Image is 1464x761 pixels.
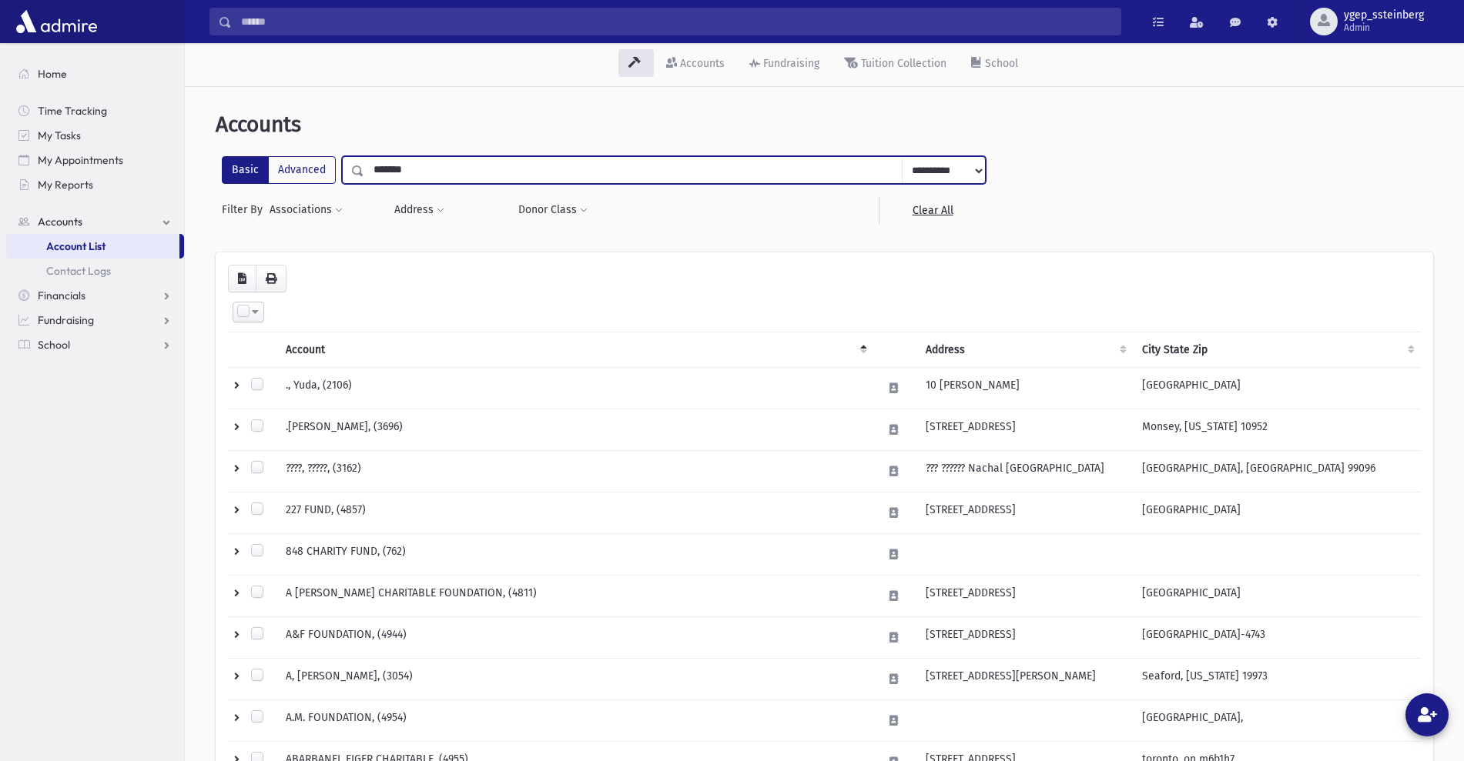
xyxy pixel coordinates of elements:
[1133,368,1421,409] td: [GEOGRAPHIC_DATA]
[228,265,256,292] button: CSV
[1133,700,1421,742] td: [GEOGRAPHIC_DATA],
[38,153,123,167] span: My Appointments
[982,57,1018,70] div: School
[6,62,184,86] a: Home
[38,313,94,327] span: Fundraising
[1133,409,1421,451] td: Monsey, [US_STATE] 10952
[38,104,107,118] span: Time Tracking
[1133,576,1421,617] td: [GEOGRAPHIC_DATA]
[916,409,1133,451] td: [STREET_ADDRESS]
[38,178,93,192] span: My Reports
[276,659,873,700] td: A, [PERSON_NAME], (3054)
[6,148,184,172] a: My Appointments
[276,700,873,742] td: A.M. FOUNDATION, (4954)
[916,332,1133,368] th: Address : activate to sort column ascending
[6,283,184,308] a: Financials
[858,57,946,70] div: Tuition Collection
[269,196,343,224] button: Associations
[6,172,184,197] a: My Reports
[737,43,832,86] a: Fundraising
[916,659,1133,700] td: [STREET_ADDRESS][PERSON_NAME]
[46,264,111,278] span: Contact Logs
[6,209,184,234] a: Accounts
[1133,451,1421,492] td: [GEOGRAPHIC_DATA], [GEOGRAPHIC_DATA] 99096
[879,196,986,224] a: Clear All
[276,368,873,409] td: ., Yuda, (2106)
[959,43,1030,86] a: School
[222,202,269,218] span: Filter By
[6,123,184,148] a: My Tasks
[256,265,286,292] button: Print
[276,451,873,492] td: ????, ?????, (3162)
[232,8,1121,35] input: Search
[916,368,1133,409] td: 10 [PERSON_NAME]
[916,576,1133,617] td: [STREET_ADDRESS]
[6,259,184,283] a: Contact Logs
[1133,617,1421,659] td: [GEOGRAPHIC_DATA]-4743
[276,332,873,368] th: Account: activate to sort column descending
[276,617,873,659] td: A&F FOUNDATION, (4944)
[222,156,336,184] div: FilterModes
[276,534,873,576] td: 848 CHARITY FUND, (762)
[38,67,67,81] span: Home
[518,196,588,224] button: Donor Class
[1133,492,1421,534] td: [GEOGRAPHIC_DATA]
[832,43,959,86] a: Tuition Collection
[38,129,81,142] span: My Tasks
[38,215,82,229] span: Accounts
[216,112,301,137] span: Accounts
[6,308,184,332] a: Fundraising
[916,492,1133,534] td: [STREET_ADDRESS]
[222,156,269,184] label: Basic
[916,451,1133,492] td: ??? ?????? Nachal [GEOGRAPHIC_DATA]
[1133,659,1421,700] td: Seaford, [US_STATE] 19973
[654,43,737,86] a: Accounts
[276,492,873,534] td: 227 FUND, (4857)
[760,57,819,70] div: Fundraising
[1344,22,1424,34] span: Admin
[1133,332,1421,368] th: City State Zip : activate to sort column ascending
[6,234,179,259] a: Account List
[12,6,101,37] img: AdmirePro
[677,57,725,70] div: Accounts
[38,338,70,352] span: School
[916,617,1133,659] td: [STREET_ADDRESS]
[1344,9,1424,22] span: ygep_ssteinberg
[394,196,445,224] button: Address
[46,239,106,253] span: Account List
[276,576,873,617] td: A [PERSON_NAME] CHARITABLE FOUNDATION, (4811)
[268,156,336,184] label: Advanced
[6,332,184,357] a: School
[38,289,85,302] span: Financials
[276,409,873,451] td: .[PERSON_NAME], (3696)
[6,98,184,123] a: Time Tracking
